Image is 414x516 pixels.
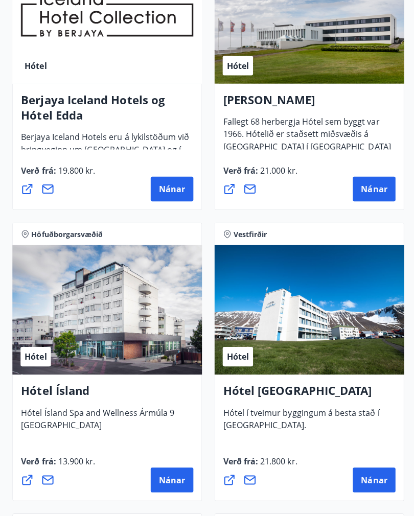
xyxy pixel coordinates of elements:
[21,404,173,436] span: Hótel Ísland Spa and Wellness Ármúla 9 [GEOGRAPHIC_DATA]
[31,227,102,238] span: Höfuðborgarsvæðið
[351,175,393,200] button: Nánar
[21,163,95,183] span: Verð frá :
[359,182,385,193] span: Nánar
[222,453,295,472] span: Verð frá :
[158,182,184,193] span: Nánar
[257,163,295,175] span: 21.000 kr.
[21,453,95,472] span: Verð frá :
[222,404,377,436] span: Hótel í tveimur byggingum á besta stað í [GEOGRAPHIC_DATA].
[232,227,265,238] span: Vestfirðir
[225,348,247,360] span: Hótel
[56,163,95,175] span: 19.800 kr.
[222,163,295,183] span: Verð frá :
[56,453,95,464] span: 13.900 kr.
[21,380,192,404] h4: Hótel Ísland
[158,471,184,482] span: Nánar
[222,380,393,404] h4: Hótel [GEOGRAPHIC_DATA]
[359,471,385,482] span: Nánar
[25,348,47,360] span: Hótel
[150,175,192,200] button: Nánar
[225,59,247,71] span: Hótel
[222,91,393,114] h4: [PERSON_NAME]
[150,464,192,489] button: Nánar
[21,130,188,174] span: Berjaya Iceland Hotels eru á lykilstöðum við hringveginn um [GEOGRAPHIC_DATA] og í [GEOGRAPHIC_DA...
[222,115,388,171] span: Fallegt 68 herbergja Hótel sem byggt var 1966. Hótelið er staðsett miðsvæðis á [GEOGRAPHIC_DATA] ...
[257,453,295,464] span: 21.800 kr.
[25,59,47,71] span: Hótel
[351,464,393,489] button: Nánar
[21,91,192,130] h4: Berjaya Iceland Hotels og Hótel Edda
